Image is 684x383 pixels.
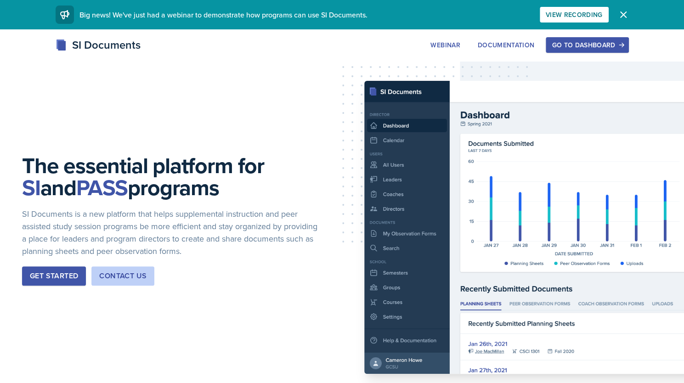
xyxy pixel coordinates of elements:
div: Get Started [30,270,78,282]
button: Documentation [472,37,541,53]
div: Go to Dashboard [552,41,622,49]
button: Go to Dashboard [546,37,628,53]
button: View Recording [540,7,609,23]
div: View Recording [546,11,603,18]
span: Big news! We've just had a webinar to demonstrate how programs can use SI Documents. [79,10,367,20]
button: Webinar [424,37,466,53]
div: Documentation [478,41,535,49]
div: Contact Us [99,270,147,282]
div: SI Documents [56,37,141,53]
button: Get Started [22,266,86,286]
button: Contact Us [91,266,154,286]
div: Webinar [430,41,460,49]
